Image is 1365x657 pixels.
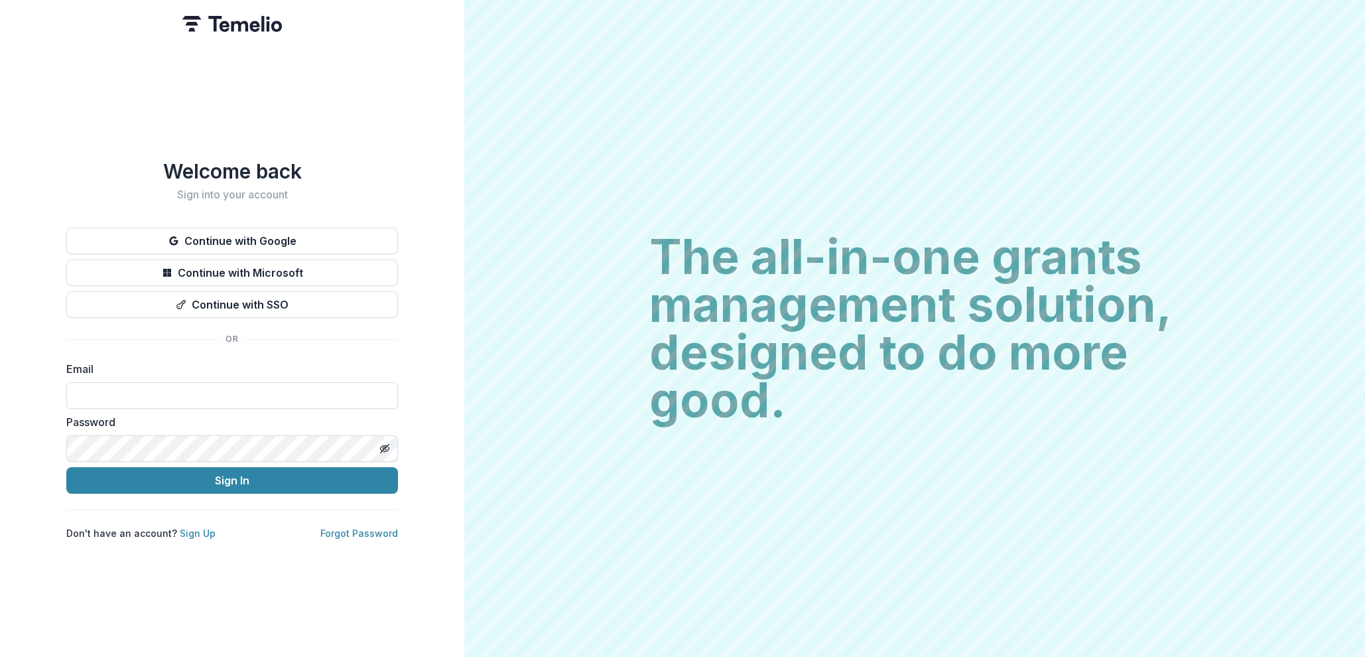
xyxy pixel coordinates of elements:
p: Don't have an account? [66,526,216,540]
img: Temelio [182,16,282,32]
h1: Welcome back [66,159,398,183]
button: Continue with Microsoft [66,259,398,286]
label: Password [66,414,390,430]
button: Continue with SSO [66,291,398,318]
button: Continue with Google [66,228,398,254]
label: Email [66,361,390,377]
h2: Sign into your account [66,188,398,201]
button: Toggle password visibility [374,438,395,459]
a: Forgot Password [320,528,398,539]
button: Sign In [66,467,398,494]
a: Sign Up [180,528,216,539]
